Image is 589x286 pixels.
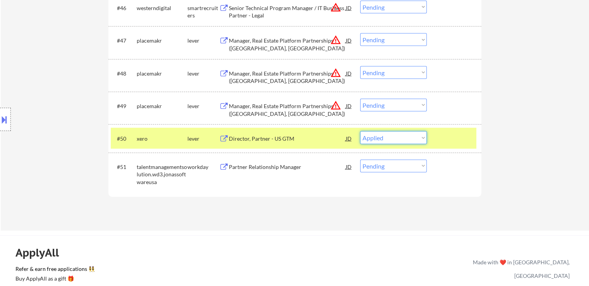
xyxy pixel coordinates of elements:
[15,266,311,274] a: Refer & earn free applications 👯‍♀️
[15,246,68,259] div: ApplyAll
[187,102,219,110] div: lever
[345,66,353,80] div: JD
[330,34,341,45] button: warning_amber
[137,70,187,78] div: placemakr
[187,4,219,19] div: smartrecruiters
[187,163,219,171] div: workday
[137,4,187,12] div: westerndigital
[470,255,570,283] div: Made with ❤️ in [GEOGRAPHIC_DATA], [GEOGRAPHIC_DATA]
[330,100,341,111] button: warning_amber
[330,67,341,78] button: warning_amber
[345,160,353,174] div: JD
[229,135,346,143] div: Director, Partner - US GTM
[117,4,131,12] div: #46
[345,33,353,47] div: JD
[229,163,346,171] div: Partner Relationship Manager
[187,37,219,45] div: lever
[229,70,346,85] div: Manager, Real Estate Platform Partnerships ([GEOGRAPHIC_DATA], [GEOGRAPHIC_DATA])
[345,1,353,15] div: JD
[330,2,341,13] button: warning_amber
[345,99,353,113] div: JD
[117,37,131,45] div: #47
[187,135,219,143] div: lever
[229,4,346,19] div: Senior Technical Program Manager / IT Business Partner - Legal
[15,276,93,281] div: Buy ApplyAll as a gift 🎁
[345,131,353,145] div: JD
[137,135,187,143] div: xero
[137,37,187,45] div: placemakr
[229,102,346,117] div: Manager, Real Estate Platform Partnerships ([GEOGRAPHIC_DATA], [GEOGRAPHIC_DATA])
[187,70,219,78] div: lever
[137,163,187,186] div: talentmanagementsolution.wd3.jonassoftwareusa
[229,37,346,52] div: Manager, Real Estate Platform Partnerships ([GEOGRAPHIC_DATA], [GEOGRAPHIC_DATA])
[137,102,187,110] div: placemakr
[15,274,93,284] a: Buy ApplyAll as a gift 🎁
